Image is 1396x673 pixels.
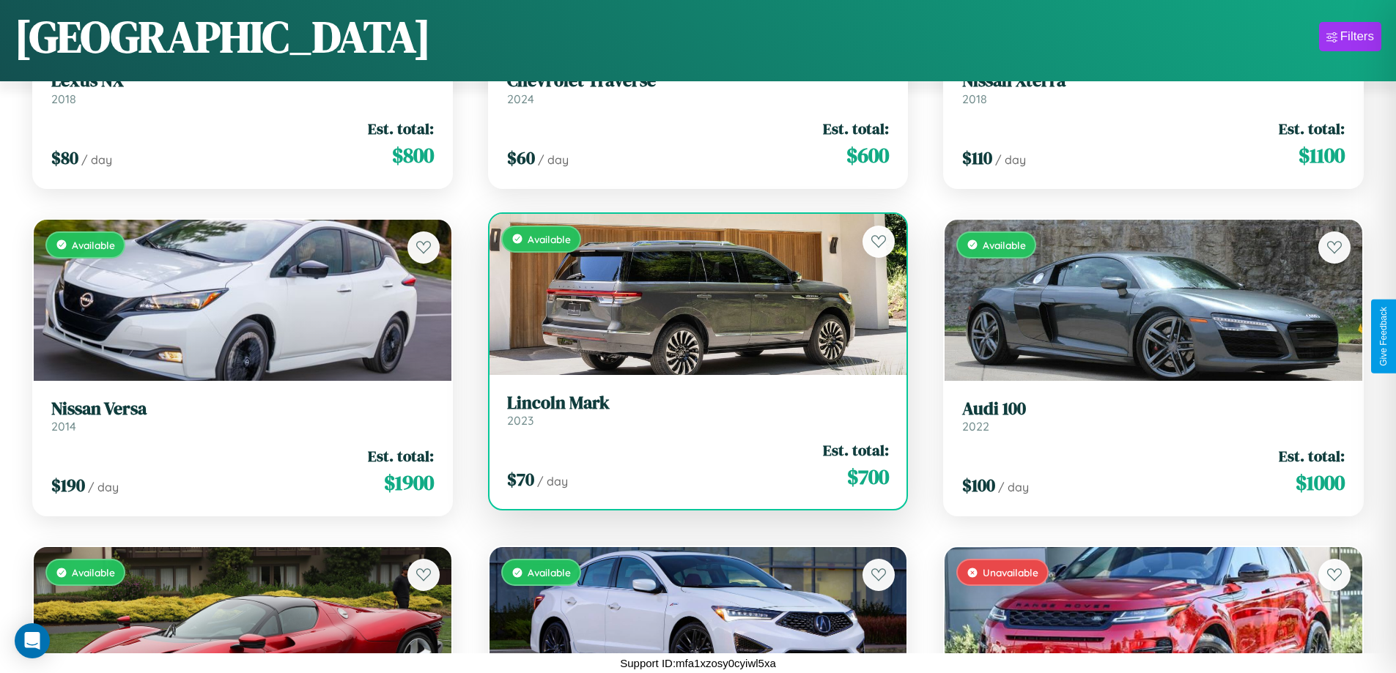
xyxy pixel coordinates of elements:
[51,70,434,92] h3: Lexus NX
[507,393,890,428] a: Lincoln Mark2023
[537,474,568,488] span: / day
[507,146,535,170] span: $ 60
[528,566,571,579] span: Available
[88,480,119,494] span: / day
[1296,468,1345,497] span: $ 1000
[538,152,569,167] span: / day
[81,152,112,167] span: / day
[962,419,989,434] span: 2022
[962,398,1345,420] h3: Audi 100
[983,239,1026,251] span: Available
[51,70,434,106] a: Lexus NX2018
[995,152,1026,167] span: / day
[962,398,1345,434] a: Audi 1002022
[1279,445,1345,466] span: Est. total:
[823,439,889,461] span: Est. total:
[962,70,1345,92] h3: Nissan Xterra
[1319,22,1381,51] button: Filters
[15,623,50,658] div: Open Intercom Messenger
[507,70,890,92] h3: Chevrolet Traverse
[962,473,995,497] span: $ 100
[823,118,889,139] span: Est. total:
[983,566,1038,579] span: Unavailable
[384,468,434,497] span: $ 1900
[72,239,115,251] span: Available
[507,92,534,106] span: 2024
[51,398,434,434] a: Nissan Versa2014
[15,7,431,67] h1: [GEOGRAPHIC_DATA]
[846,141,889,170] span: $ 600
[962,146,992,170] span: $ 110
[51,146,78,170] span: $ 80
[962,70,1345,106] a: Nissan Xterra2018
[962,92,987,106] span: 2018
[507,467,534,491] span: $ 70
[507,70,890,106] a: Chevrolet Traverse2024
[507,413,533,428] span: 2023
[72,566,115,579] span: Available
[51,92,76,106] span: 2018
[507,393,890,414] h3: Lincoln Mark
[620,653,776,673] p: Support ID: mfa1xzosy0cyiwl5xa
[51,398,434,420] h3: Nissan Versa
[51,473,85,497] span: $ 190
[368,445,434,466] span: Est. total:
[368,118,434,139] span: Est. total:
[1378,307,1389,366] div: Give Feedback
[847,462,889,491] span: $ 700
[1279,118,1345,139] span: Est. total:
[998,480,1029,494] span: / day
[528,233,571,245] span: Available
[1299,141,1345,170] span: $ 1100
[51,419,76,434] span: 2014
[1340,29,1374,44] div: Filters
[392,141,434,170] span: $ 800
